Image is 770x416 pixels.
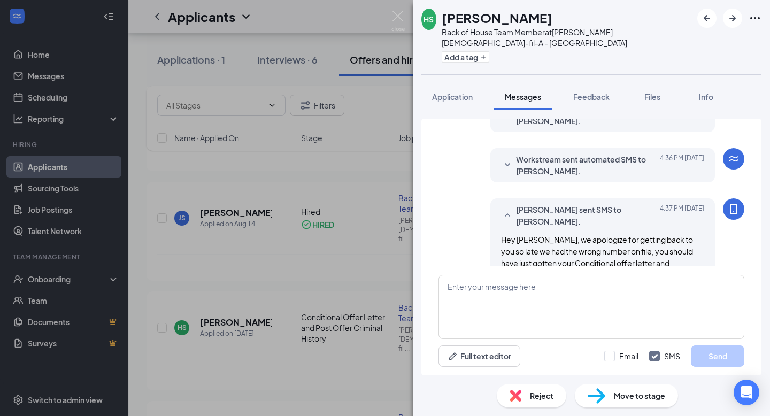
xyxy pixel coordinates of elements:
div: Open Intercom Messenger [734,380,759,405]
span: Application [432,92,473,102]
svg: ArrowRight [726,12,739,25]
span: Messages [505,92,541,102]
svg: Plus [480,54,487,60]
button: ArrowLeftNew [697,9,717,28]
svg: ArrowLeftNew [700,12,713,25]
h1: [PERSON_NAME] [442,9,552,27]
span: [DATE] 4:36 PM [660,153,704,177]
span: Reject [530,390,553,402]
div: Back of House Team Member at [PERSON_NAME] [DEMOGRAPHIC_DATA]-fil-A - [GEOGRAPHIC_DATA] [442,27,692,48]
button: ArrowRight [723,9,742,28]
span: Move to stage [614,390,665,402]
svg: MobileSms [727,203,740,215]
svg: SmallChevronUp [501,209,514,222]
span: Workstream sent automated SMS to [PERSON_NAME]. [516,153,656,177]
button: Full text editorPen [438,345,520,367]
span: [DATE] 4:37 PM [660,204,704,227]
svg: Ellipses [749,12,761,25]
div: HS [423,14,434,25]
span: [PERSON_NAME] sent SMS to [PERSON_NAME]. [516,204,656,227]
svg: Pen [448,351,458,361]
button: Send [691,345,744,367]
svg: SmallChevronDown [501,159,514,172]
span: Hey [PERSON_NAME], we apologize for getting back to you so late we had the wrong number on file, ... [501,235,693,303]
span: Files [644,92,660,102]
svg: WorkstreamLogo [727,152,740,165]
button: PlusAdd a tag [442,51,489,63]
span: Info [699,92,713,102]
span: Feedback [573,92,610,102]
